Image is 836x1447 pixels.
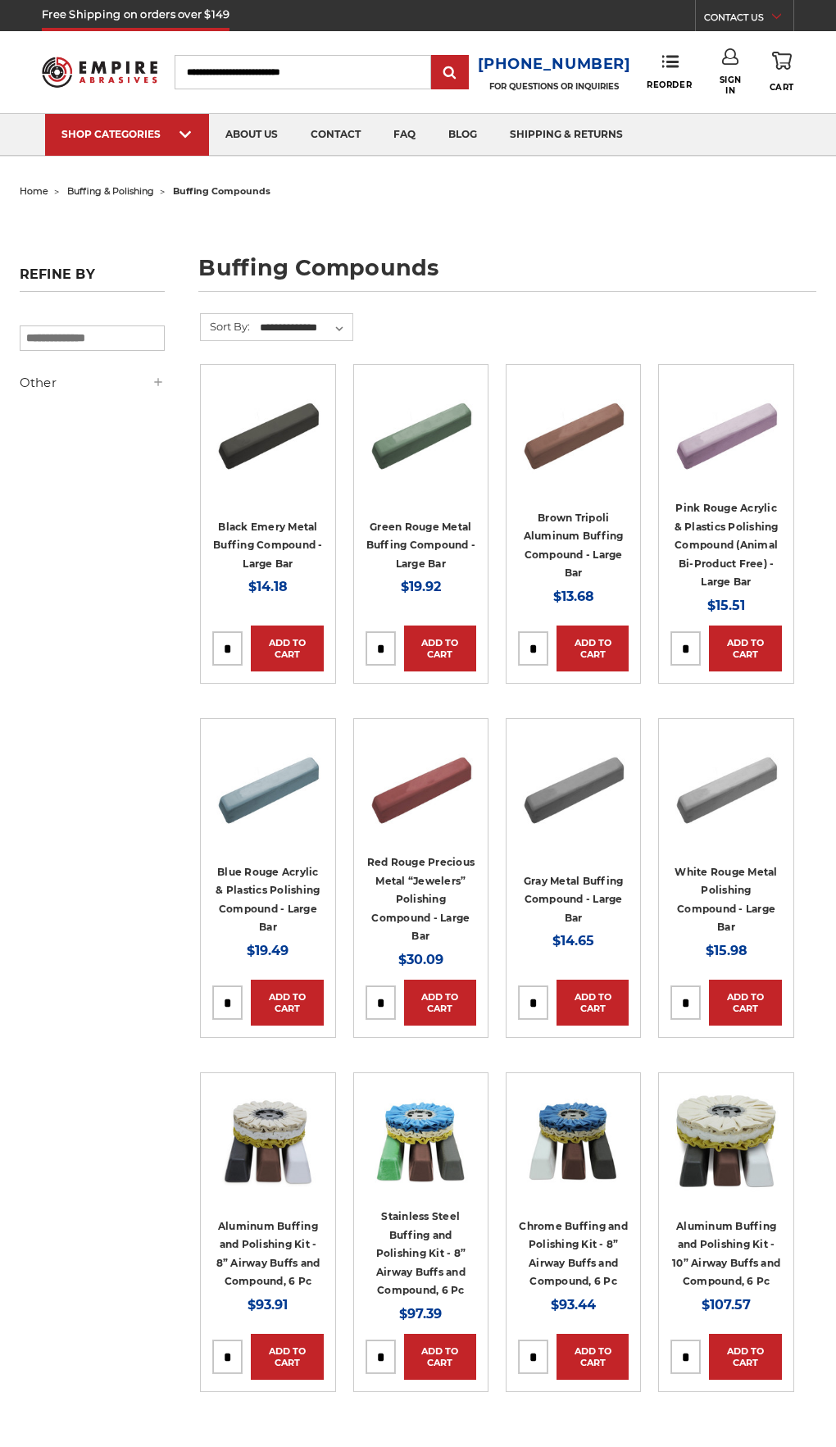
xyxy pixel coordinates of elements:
a: Blue Rouge Acrylic & Plastics Polishing Compound - Large Bar [216,866,320,934]
a: CONTACT US [704,8,793,31]
a: Add to Cart [251,626,323,671]
a: Add to Cart [557,980,629,1026]
span: $30.09 [398,952,443,967]
input: Submit [434,57,466,89]
img: Black Stainless Steel Buffing Compound [212,376,323,487]
img: Pink Plastic Polishing Compound [670,376,781,487]
a: Add to Cart [404,626,476,671]
a: Aluminum Buffing and Polishing Kit - 8” Airway Buffs and Compound, 6 Pc [216,1220,320,1288]
label: Sort By: [201,314,250,339]
a: Aluminum Buffing and Polishing Kit - 10” Airway Buffs and Compound, 6 Pc [672,1220,780,1288]
a: Chrome Buffing and Polishing Kit - 8” Airway Buffs and Compound, 6 Pc [519,1220,628,1288]
span: $97.39 [399,1306,442,1322]
img: 8 inch airway buffing wheel and compound kit for chrome [518,1085,629,1195]
a: Brown Tripoli Aluminum Buffing Compound - Large Bar [524,512,624,580]
img: Green Rouge Aluminum Buffing Compound [366,376,476,487]
a: shipping & returns [493,114,639,156]
img: Red Rouge Jewelers Buffing Compound [366,730,476,841]
div: SHOP CATEGORIES [61,128,193,140]
a: Add to Cart [404,980,476,1026]
a: Reorder [647,54,692,89]
span: buffing compounds [173,185,270,197]
span: $93.44 [551,1297,596,1313]
a: Add to Cart [709,980,781,1026]
img: Brown Tripoli Aluminum Buffing Compound [518,376,629,487]
span: $19.49 [247,943,289,958]
a: Add to Cart [251,1334,323,1380]
a: Add to Cart [557,1334,629,1380]
a: White Rouge Metal Polishing Compound - Large Bar [675,866,777,934]
a: home [20,185,48,197]
span: $13.68 [553,589,594,604]
h1: buffing compounds [198,257,816,292]
a: Green Rouge Metal Buffing Compound - Large Bar [366,521,476,570]
img: 10 inch airway buff and polishing compound kit for aluminum [670,1085,781,1195]
a: Add to Cart [251,980,323,1026]
a: faq [377,114,432,156]
a: Add to Cart [709,1334,781,1380]
span: Sign In [714,75,747,96]
a: Add to Cart [709,626,781,671]
a: Pink Rouge Acrylic & Plastics Polishing Compound (Animal Bi-Product Free) - Large Bar [675,502,779,588]
select: Sort By: [257,316,352,340]
a: about us [209,114,294,156]
a: Cart [770,48,794,95]
img: White Rouge Buffing Compound [670,730,781,841]
span: $15.51 [707,598,745,613]
a: Black Emery Metal Buffing Compound - Large Bar [213,521,323,570]
a: blog [432,114,493,156]
span: $107.57 [702,1297,751,1313]
p: FOR QUESTIONS OR INQUIRIES [478,81,631,92]
a: Red Rouge Precious Metal “Jewelers” Polishing Compound - Large Bar [367,856,475,942]
a: Stainless Steel Buffing and Polishing Kit - 8” Airway Buffs and Compound, 6 Pc [376,1210,466,1296]
h5: Other [20,373,166,393]
img: 8 inch airway buffing wheel and compound kit for aluminum [212,1085,323,1195]
img: 8 inch airway buffing wheel and compound kit for stainless steel [366,1085,476,1195]
a: buffing & polishing [67,185,154,197]
a: Add to Cart [557,626,629,671]
span: $19.92 [401,579,441,594]
span: $14.18 [248,579,288,594]
img: Gray Buffing Compound [518,730,629,841]
span: $14.65 [552,933,594,949]
img: Empire Abrasives [42,49,157,94]
a: contact [294,114,377,156]
img: Blue rouge polishing compound [212,730,323,841]
a: [PHONE_NUMBER] [478,52,631,76]
span: Reorder [647,80,692,90]
span: $93.91 [248,1297,288,1313]
span: $15.98 [706,943,747,958]
h5: Refine by [20,266,166,292]
a: Add to Cart [404,1334,476,1380]
a: Gray Metal Buffing Compound - Large Bar [524,875,624,924]
span: Cart [770,82,794,93]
